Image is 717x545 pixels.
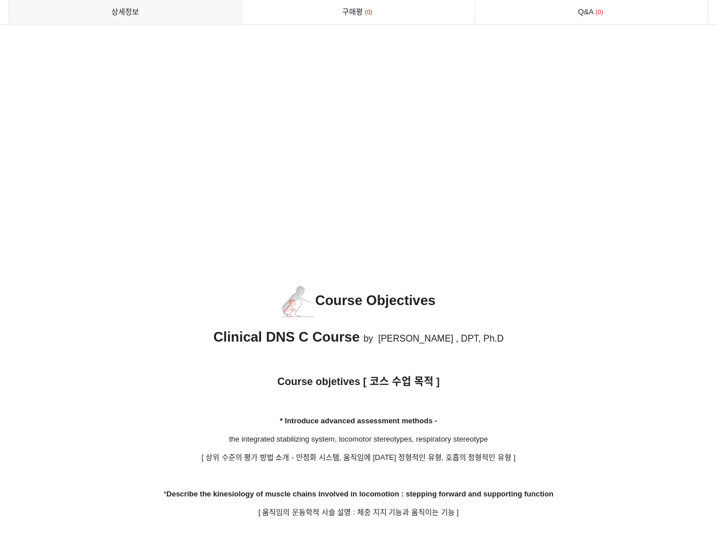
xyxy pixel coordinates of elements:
[594,6,605,18] span: 0
[277,376,439,387] span: Course objetives [ 코스 수업 목적 ]
[282,286,315,317] img: 1597e3e65a0d2.png
[213,329,359,344] strong: Clinical DNS C Course
[363,6,374,18] span: 0
[363,334,503,343] span: by [PERSON_NAME] , DPT, Ph.D
[9,506,708,519] p: [ 움직임의 운동학적 사슬 설명 : 체중 지지 기능과 움직이는 기능 ]
[282,292,436,308] span: Course Objectives
[9,451,708,464] p: [ 상위 수준의 평가 방법 소개 - 안정화 시스템, 움직임에 [DATE] 정형적인 유형, 호흡의 정형적인 유형 ]
[280,416,437,425] strong: * Introduce advanced assessment methods -
[166,490,554,498] strong: Describe the kinesiology of muscle chains involved in locomotion : stepping forward and supportin...
[9,433,708,446] p: the integrated stabilizing system, locomotor stereotypes, respiratory stereotype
